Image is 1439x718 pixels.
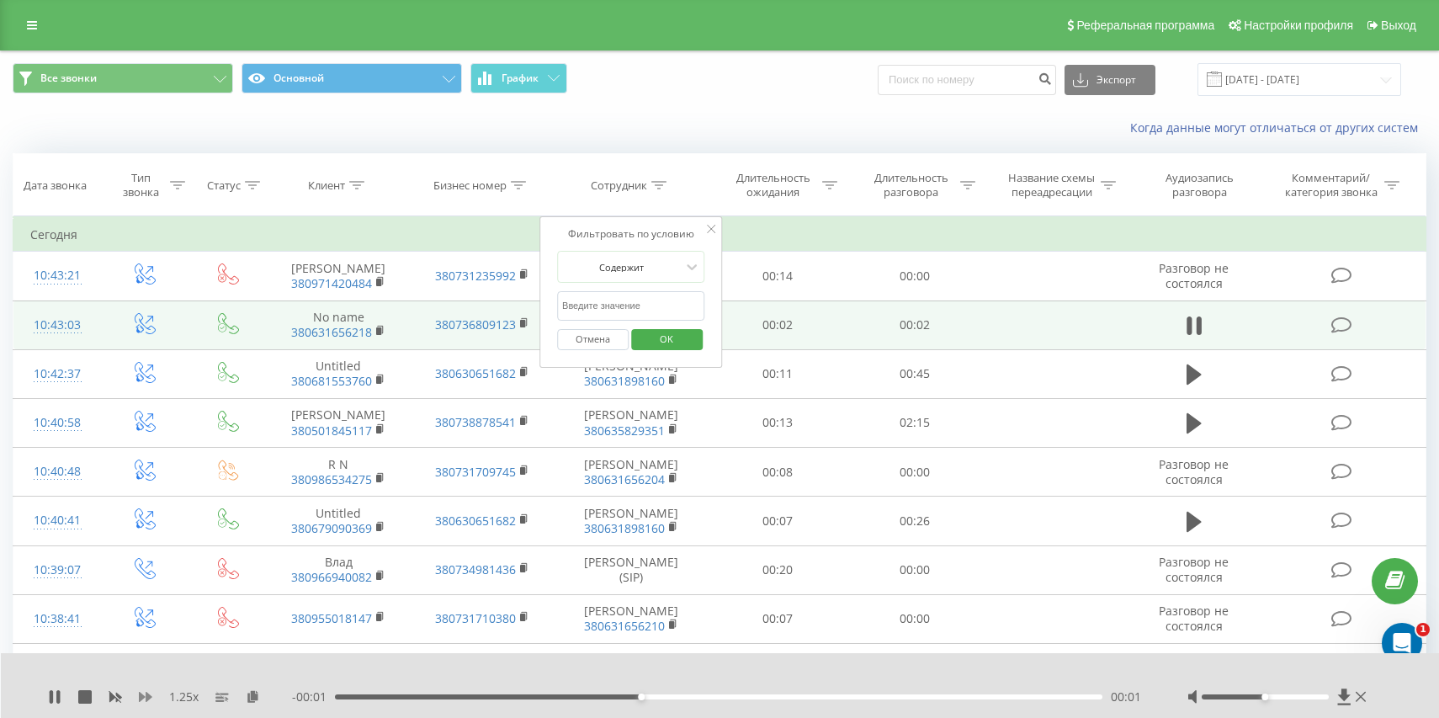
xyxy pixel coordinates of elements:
button: Экспорт [1065,65,1155,95]
a: 380679090369 [291,520,372,536]
div: Название схемы переадресации [1006,171,1097,199]
a: 380731235992 [435,268,516,284]
div: Комментарий/категория звонка [1282,171,1380,199]
td: [PERSON_NAME] [554,448,709,497]
div: Бизнес номер [433,178,507,193]
div: Фильтровать по условию [557,226,705,242]
td: 00:00 [847,252,985,300]
div: 10:40:58 [30,407,84,439]
span: 00:01 [1111,689,1141,705]
div: Длительность разговора [866,171,956,199]
iframe: Intercom live chat [1382,623,1422,663]
td: 00:26 [847,497,985,545]
a: 380734981436 [435,561,516,577]
input: Введите значение [557,291,705,321]
button: OK [631,329,703,350]
td: 02:15 [847,398,985,447]
span: График [502,72,539,84]
td: Untitled [267,349,410,398]
td: [PERSON_NAME] [554,497,709,545]
button: Основной [242,63,462,93]
span: - 00:01 [292,689,335,705]
a: 380631656204 [584,471,665,487]
td: 00:00 [847,643,985,692]
a: 380736809123 [435,316,516,332]
td: 00:13 [709,398,847,447]
span: Все звонки [40,72,97,85]
td: 00:07 [709,497,847,545]
div: Статус [207,178,241,193]
td: 00:02 [709,300,847,349]
a: 380635829351 [584,423,665,439]
a: 380631656210 [584,618,665,634]
div: Accessibility label [638,694,645,700]
a: 380955018147 [291,610,372,626]
a: Когда данные могут отличаться от других систем [1130,120,1426,136]
td: 00:07 [709,594,847,643]
td: 00:43 [709,643,847,692]
a: 380630651682 [435,365,516,381]
td: R N [267,448,410,497]
td: [PERSON_NAME] (SIP) [554,545,709,594]
a: 380971420484 [291,275,372,291]
td: [PERSON_NAME] [554,594,709,643]
div: Accessibility label [1261,694,1268,700]
div: 10:40:41 [30,504,84,537]
span: Разговор не состоялся [1159,554,1229,585]
div: 10:42:37 [30,358,84,391]
td: 00:08 [709,448,847,497]
a: 380630651682 [435,513,516,529]
div: Аудиозапись разговора [1144,171,1254,199]
td: 00:00 [847,448,985,497]
span: 1 [1416,623,1430,636]
a: 380738878541 [435,414,516,430]
a: 380631898160 [584,373,665,389]
td: 00:14 [709,252,847,300]
div: 10:38:41 [30,603,84,636]
td: [PERSON_NAME] [554,349,709,398]
td: 00:02 [847,300,985,349]
td: [PERSON_NAME] [554,643,709,692]
a: 380731709745 [435,464,516,480]
td: Сегодня [13,218,1426,252]
div: 10:40:48 [30,455,84,488]
button: График [470,63,567,93]
td: Заришняк Наталя [267,643,410,692]
button: Отмена [557,329,629,350]
span: Реферальная программа [1076,19,1214,32]
span: Настройки профиля [1244,19,1353,32]
a: 380986534275 [291,471,372,487]
span: 1.25 x [169,689,199,705]
div: 10:43:03 [30,309,84,342]
a: 380966940082 [291,569,372,585]
td: Untitled [267,497,410,545]
td: 00:11 [709,349,847,398]
td: No name [267,300,410,349]
div: Сотрудник [591,178,647,193]
span: Разговор не состоялся [1159,652,1229,683]
button: Все звонки [13,63,233,93]
div: Тип звонка [116,171,166,199]
div: Дата звонка [24,178,87,193]
a: 380631656218 [291,324,372,340]
td: 00:45 [847,349,985,398]
a: 380681553760 [291,373,372,389]
a: 380501845117 [291,423,372,439]
a: 380631898160 [584,520,665,536]
div: Длительность ожидания [728,171,818,199]
span: Разговор не состоялся [1159,260,1229,291]
input: Поиск по номеру [878,65,1056,95]
span: Разговор не состоялся [1159,456,1229,487]
div: Клиент [308,178,345,193]
td: 00:00 [847,545,985,594]
td: [PERSON_NAME] [267,252,410,300]
span: Выход [1381,19,1416,32]
a: 380731710380 [435,610,516,626]
td: 00:00 [847,594,985,643]
td: Влад [267,545,410,594]
div: 10:37:45 [30,652,84,684]
span: OK [643,326,690,352]
div: 10:43:21 [30,259,84,292]
td: 00:20 [709,545,847,594]
div: 10:39:07 [30,554,84,587]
